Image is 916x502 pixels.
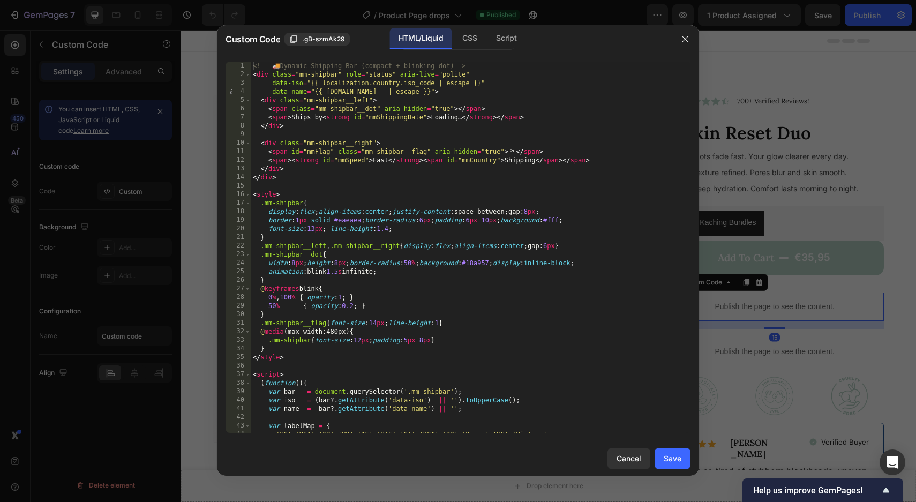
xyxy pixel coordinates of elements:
div: 43 [226,422,251,430]
p: Publish the page to see the content. [485,271,703,282]
div: 10 [226,139,251,147]
div: 21 [226,233,251,242]
img: gempages_575829496934957599-dcfd145b-fa78-4950-ae0a-72990ded7384.png [573,344,615,387]
div: 12 [226,156,251,164]
div: 17 [226,199,251,207]
p: [PERSON_NAME] [550,407,591,430]
div: 36 [226,362,251,370]
p: Publish the page to see the content. [493,316,695,327]
div: 42 [226,413,251,422]
img: gempages_575829496934957599-cbc8ffac-d7fd-417c-800f-33dcfb2bd8d4.png [648,344,691,387]
div: 41 [226,404,251,413]
div: 28 [226,293,251,302]
div: Drop element here [346,452,403,460]
p: 700+ Verified Reviews! [557,66,628,77]
div: 15 [589,303,599,312]
button: Add to cart [485,211,703,245]
div: Custom Code [498,248,544,257]
div: 13 [226,164,251,173]
button: .gB-szmAk29 [284,33,350,46]
div: CSS [454,28,485,49]
p: Verified Buyer [641,408,688,417]
div: 7 [226,113,251,122]
div: 34 [226,344,251,353]
div: 18 [226,207,251,216]
div: 26 [226,276,251,284]
img: gempages_575829496934957599-a93a100c-6d28-41aa-af31-2a73d383bd8a.png [497,344,540,387]
div: 16 [226,190,251,199]
div: HTML/Liquid [390,28,452,49]
div: 32 [226,327,251,336]
div: 44 [226,430,251,439]
div: 29 [226,302,251,310]
div: 39 [226,387,251,396]
h1: Skin Reset Duo [502,91,703,116]
div: 5 [226,96,251,104]
div: Cancel [617,453,641,464]
div: 23 [226,250,251,259]
div: Script [487,28,525,49]
div: 31 [226,319,251,327]
strong: + [503,152,509,163]
div: 3 [226,79,251,87]
div: 22 [226,242,251,250]
div: 9 [226,130,251,139]
span: Help us improve GemPages! [753,485,880,496]
div: 14 [226,173,251,182]
div: 8 [226,122,251,130]
div: 11 [226,147,251,156]
div: 33 [226,336,251,344]
div: Add to cart [537,221,594,235]
div: 4 [226,87,251,96]
button: Carousel Next Arrow [427,400,440,413]
div: €35,95 [613,220,651,236]
div: Open Intercom Messenger [880,449,905,475]
button: Kaching Bundles [489,181,584,206]
strong: + [503,120,509,131]
button: Carousel Back Arrow [427,65,440,78]
div: 25 [226,267,251,276]
div: 15 [226,182,251,190]
div: 1 [226,62,251,70]
div: 6 [226,104,251,113]
div: 19 [226,216,251,224]
div: 24 [226,259,251,267]
div: 35 [226,353,251,362]
span: Texture refined. Pores blur and skin smooth. [512,138,666,147]
div: 2 [226,70,251,79]
img: KachingBundles.png [498,187,510,200]
div: 37 [226,370,251,379]
span: Custom Code [226,33,280,46]
button: Show survey - Help us improve GemPages! [753,484,892,497]
div: 30 [226,310,251,319]
div: 27 [226,284,251,293]
span: Spots fade fast. Your glow clearer every day. [509,122,668,131]
div: 40 [226,396,251,404]
button: Save [655,448,690,469]
div: 20 [226,224,251,233]
span: Deep hydration. Comfort lasts morning to night. [512,154,678,163]
div: Save [664,453,681,464]
button: Cancel [607,448,650,469]
div: Kaching Bundles [519,187,575,198]
div: 38 [226,379,251,387]
strong: + [503,136,509,147]
span: .gB-szmAk29 [302,34,345,44]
